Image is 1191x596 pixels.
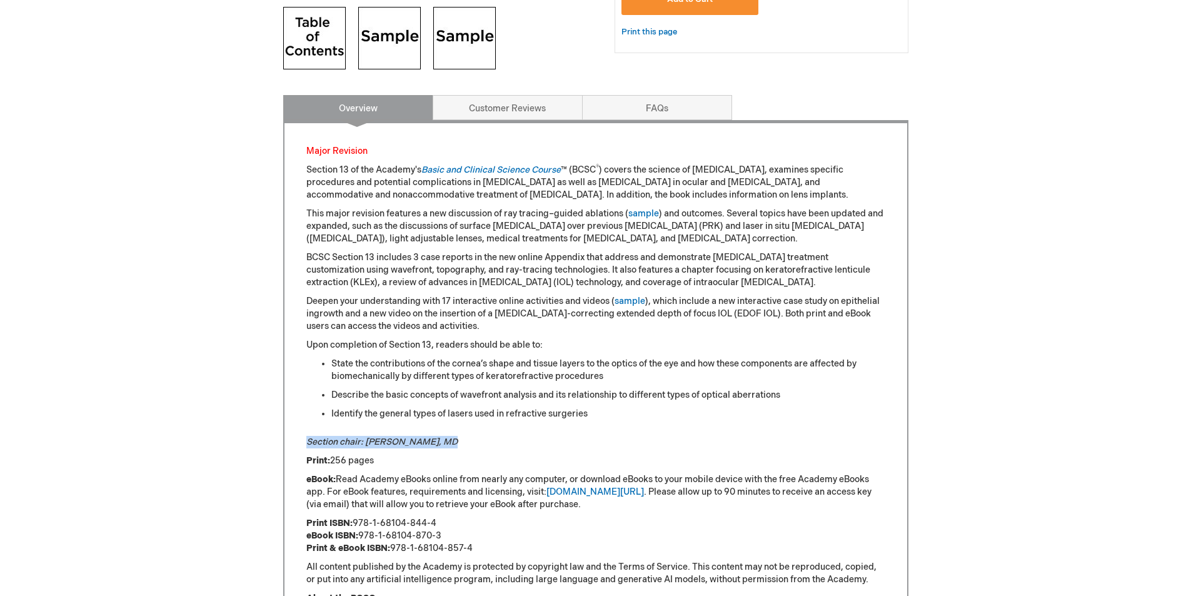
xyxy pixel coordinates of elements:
[283,7,346,69] img: Click to view
[306,455,330,466] strong: Print:
[306,437,458,447] em: Section chair: [PERSON_NAME], MD
[306,164,885,201] p: Section 13 of the Academy's ™ (BCSC ) covers the science of [MEDICAL_DATA], examines specific pro...
[306,339,885,351] p: Upon completion of Section 13, readers should be able to:
[433,95,583,120] a: Customer Reviews
[582,95,732,120] a: FAQs
[306,473,885,511] p: Read Academy eBooks online from nearly any computer, or download eBooks to your mobile device wit...
[306,251,885,289] p: BCSC Section 13 includes 3 case reports in the new online Appendix that address and demonstrate [...
[306,543,390,553] strong: Print & eBook ISBN:
[628,208,659,219] a: sample
[615,296,645,306] a: sample
[621,24,677,40] a: Print this page
[421,164,561,175] a: Basic and Clinical Science Course
[596,164,599,171] sup: ®
[358,7,421,69] img: Click to view
[306,455,885,467] p: 256 pages
[331,358,885,383] li: State the contributions of the cornea’s shape and tissue layers to the optics of the eye and how ...
[306,295,885,333] p: Deepen your understanding with 17 interactive online activities and videos ( ), which include a n...
[306,530,358,541] strong: eBook ISBN:
[546,487,644,497] a: [DOMAIN_NAME][URL]
[331,408,885,420] li: Identify the general types of lasers used in refractive surgeries
[306,517,885,555] p: 978-1-68104-844-4 978-1-68104-870-3 978-1-68104-857-4
[283,95,433,120] a: Overview
[433,7,496,69] img: Click to view
[306,561,885,586] p: All content published by the Academy is protected by copyright law and the Terms of Service. This...
[306,208,885,245] p: This major revision features a new discussion of ray tracing–guided ablations ( ) and outcomes. S...
[306,518,353,528] strong: Print ISBN:
[306,474,336,485] strong: eBook:
[306,146,368,156] font: Major Revision
[331,389,885,402] li: Describe the basic concepts of wavefront analysis and its relationship to different types of opti...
